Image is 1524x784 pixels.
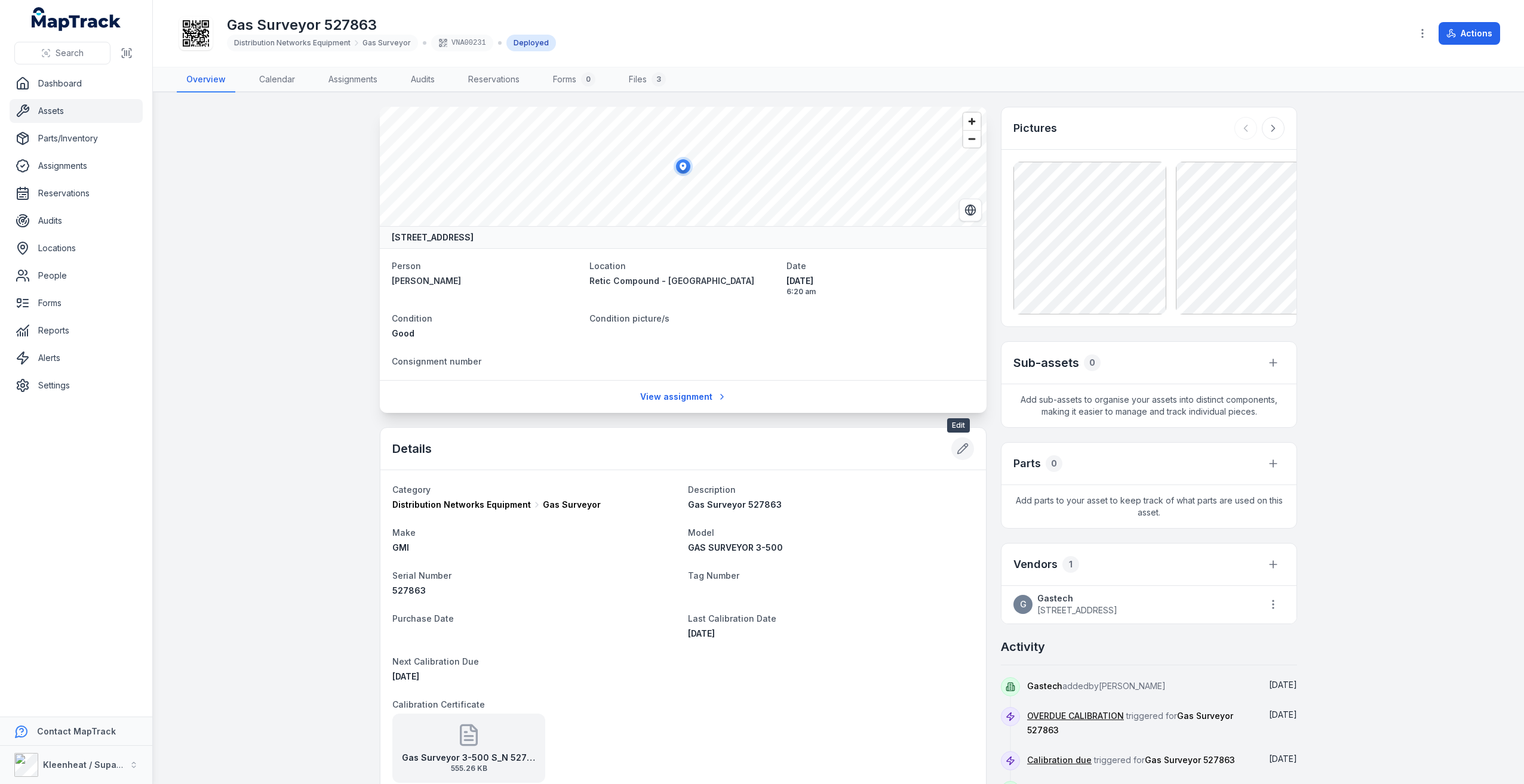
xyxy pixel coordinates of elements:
[10,99,143,123] a: Assets
[581,72,595,87] div: 0
[10,291,143,315] a: Forms
[234,38,351,48] span: Distribution Networks Equipment
[688,613,776,624] span: Last Calibration Date
[959,199,982,221] button: Switch to Satellite View
[947,418,970,433] span: Edit
[392,699,485,709] span: Calibration Certificate
[392,671,419,681] time: 19/07/2025, 12:00:00 am
[392,527,416,538] span: Make
[1013,120,1057,137] h3: Pictures
[392,232,474,243] strong: [STREET_ADDRESS]
[1269,680,1297,690] span: [DATE]
[1001,384,1296,427] span: Add sub-assets to organise your assets into distinct components, making it easier to manage and t...
[250,67,305,92] a: Calendar
[543,499,601,511] span: Gas Surveyor
[1046,455,1062,472] div: 0
[688,484,736,495] span: Description
[1027,681,1166,691] span: added by [PERSON_NAME]
[688,628,715,638] time: 19/07/2024, 12:00:00 am
[1269,709,1297,720] time: 19/07/2025, 12:00:00 am
[1013,556,1058,573] h3: Vendors
[589,261,626,271] span: Location
[177,67,235,92] a: Overview
[786,287,975,297] span: 6:20 am
[392,542,409,552] span: GMI
[1027,681,1062,691] span: Gastech
[1269,680,1297,690] time: 19/09/2025, 10:46:07 am
[1013,354,1079,371] h2: Sub-assets
[392,613,454,624] span: Purchase Date
[10,374,143,397] a: Settings
[1084,354,1101,371] div: 0
[392,499,531,511] span: Distribution Networks Equipment
[227,16,556,35] h1: Gas Surveyor 527863
[392,261,421,271] span: Person
[1020,598,1027,610] span: G
[1037,592,1117,604] strong: Gastech
[392,585,426,595] span: 527863
[786,275,975,287] span: [DATE]
[10,126,143,150] a: Parts/Inventory
[1269,754,1297,764] time: 05/07/2025, 12:00:00 am
[1027,754,1092,766] a: Calibration due
[688,570,739,581] span: Tag Number
[401,67,444,92] a: Audits
[589,276,754,286] span: Retic Compound - [GEOGRAPHIC_DATA]
[10,72,143,95] a: Dashboard
[10,154,143,178] a: Assignments
[10,319,143,342] a: Reports
[1027,710,1124,722] a: OVERDUE CALIBRATION
[459,67,529,92] a: Reservations
[392,328,414,338] span: Good
[1013,592,1250,616] a: GGastech[STREET_ADDRESS]
[1001,485,1296,528] span: Add parts to your asset to keep track of what parts are used on this asset.
[402,752,536,764] strong: Gas Surveyor 3-500 S_N 527863 [DoE 19_07_2025]
[1269,709,1297,720] span: [DATE]
[392,570,451,581] span: Serial Number
[589,313,669,323] span: Condition picture/s
[431,35,493,51] div: VNA00231
[37,726,116,736] strong: Contact MapTrack
[392,484,431,495] span: Category
[1269,754,1297,764] span: [DATE]
[619,67,675,92] a: Files3
[319,67,387,92] a: Assignments
[688,628,715,638] span: [DATE]
[963,130,981,147] button: Zoom out
[380,107,987,226] canvas: Map
[1013,455,1041,472] h3: Parts
[10,209,143,233] a: Audits
[1062,556,1079,573] div: 1
[392,356,481,366] span: Consignment number
[392,671,419,681] span: [DATE]
[632,385,735,408] a: View assignment
[1027,711,1233,735] span: triggered for
[392,275,580,287] a: [PERSON_NAME]
[786,275,975,297] time: 15/05/2025, 6:20:21 am
[688,542,783,552] span: GAS SURVEYOR 3-500
[786,261,806,271] span: Date
[1001,638,1045,655] h2: Activity
[589,275,778,287] a: Retic Compound - [GEOGRAPHIC_DATA]
[652,72,666,87] div: 3
[1037,604,1117,616] span: [STREET_ADDRESS]
[963,113,981,130] button: Zoom in
[32,7,121,31] a: MapTrack
[688,527,714,538] span: Model
[43,760,132,770] strong: Kleenheat / Supagas
[1027,755,1235,765] span: triggered for
[10,236,143,260] a: Locations
[392,656,479,666] span: Next Calibration Due
[10,346,143,370] a: Alerts
[10,181,143,205] a: Reservations
[506,35,556,51] div: Deployed
[362,38,411,48] span: Gas Surveyor
[543,67,605,92] a: Forms0
[688,499,782,510] span: Gas Surveyor 527863
[14,42,110,64] button: Search
[392,313,432,323] span: Condition
[1439,22,1500,45] button: Actions
[402,764,536,773] span: 555.26 KB
[56,47,84,59] span: Search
